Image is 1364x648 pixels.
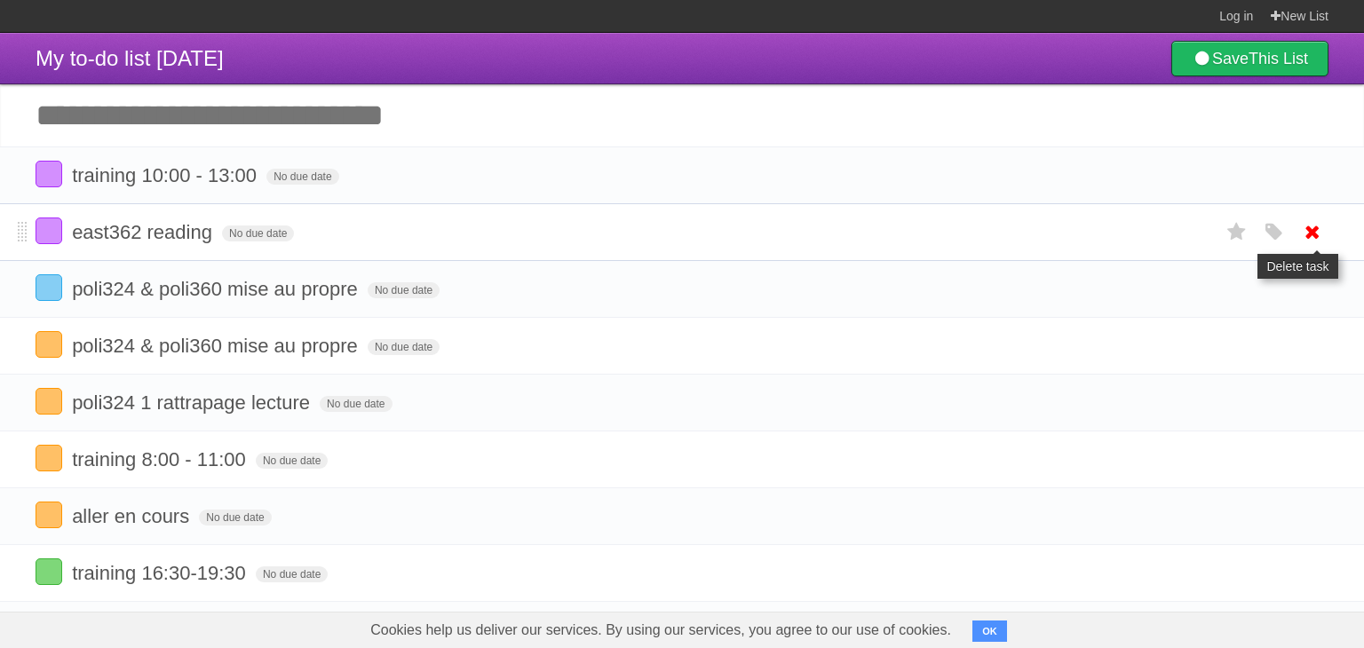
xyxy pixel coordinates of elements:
[36,445,62,471] label: Done
[36,217,62,244] label: Done
[353,612,969,648] span: Cookies help us deliver our services. By using our services, you agree to our use of cookies.
[256,453,328,469] span: No due date
[1249,50,1308,67] b: This List
[972,620,1007,642] button: OK
[72,335,362,357] span: poli324 & poli360 mise au propre
[368,339,440,355] span: No due date
[36,161,62,187] label: Done
[1220,217,1254,247] label: Star task
[72,164,261,186] span: training 10:00 - 13:00
[72,278,362,300] span: poli324 & poli360 mise au propre
[36,388,62,415] label: Done
[222,225,294,241] span: No due date
[36,46,224,70] span: My to-do list [DATE]
[256,566,328,582] span: No due date
[368,282,440,298] span: No due date
[36,502,62,528] label: Done
[1171,41,1328,76] a: SaveThis List
[36,331,62,358] label: Done
[72,391,314,414] span: poli324 1 rattrapage lecture
[72,221,217,243] span: east362 reading
[36,558,62,585] label: Done
[199,510,271,526] span: No due date
[72,505,194,527] span: aller en cours
[72,562,250,584] span: training 16:30-19:30
[266,169,338,185] span: No due date
[36,274,62,301] label: Done
[320,396,392,412] span: No due date
[72,448,250,470] span: training 8:00 - 11:00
